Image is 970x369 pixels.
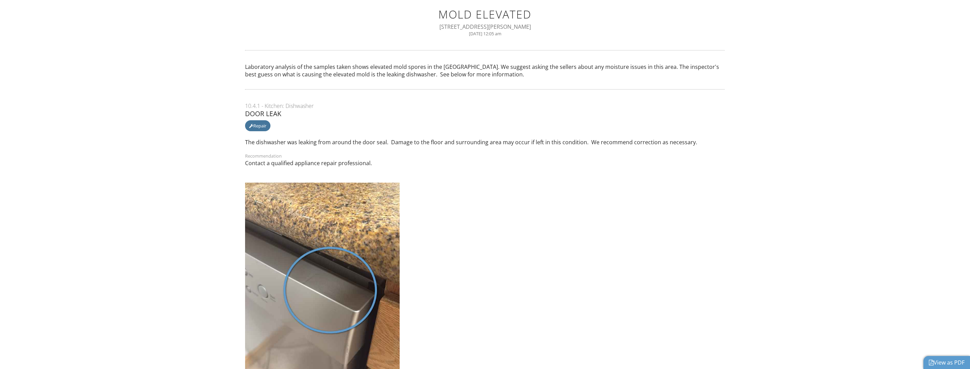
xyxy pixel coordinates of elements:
div: [STREET_ADDRESS][PERSON_NAME] [253,23,717,30]
h1: MOLD ELEVATED [253,8,717,20]
p: Laboratory analysis of the samples taken shows elevated mold spores in the [GEOGRAPHIC_DATA]. We ... [245,63,725,78]
p: The dishwasher was leaking from around the door seal. Damage to the floor and surrounding area ma... [245,138,725,146]
div: [DATE] 12:05 am [253,31,717,36]
div: 10.4.1 - Kitchen: Dishwasher [245,102,725,110]
p: Contact a qualified appliance repair professional. [245,159,725,167]
div: Door leak [245,110,725,118]
label: Recommendation [245,153,282,159]
div: Repair [245,120,270,131]
a: View as PDF [929,359,965,366]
